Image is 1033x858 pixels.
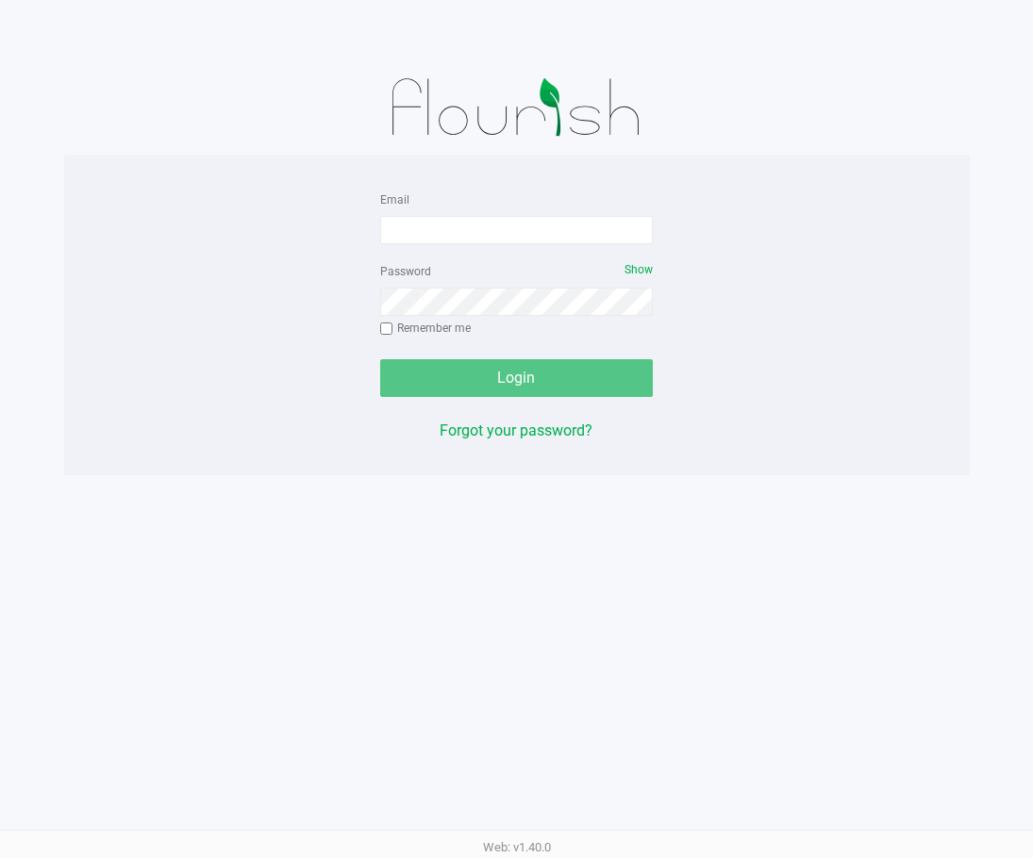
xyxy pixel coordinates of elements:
[380,191,409,208] label: Email
[380,320,471,337] label: Remember me
[625,263,653,276] span: Show
[380,263,431,280] label: Password
[483,840,551,854] span: Web: v1.40.0
[380,322,393,336] input: Remember me
[440,420,592,442] button: Forgot your password?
